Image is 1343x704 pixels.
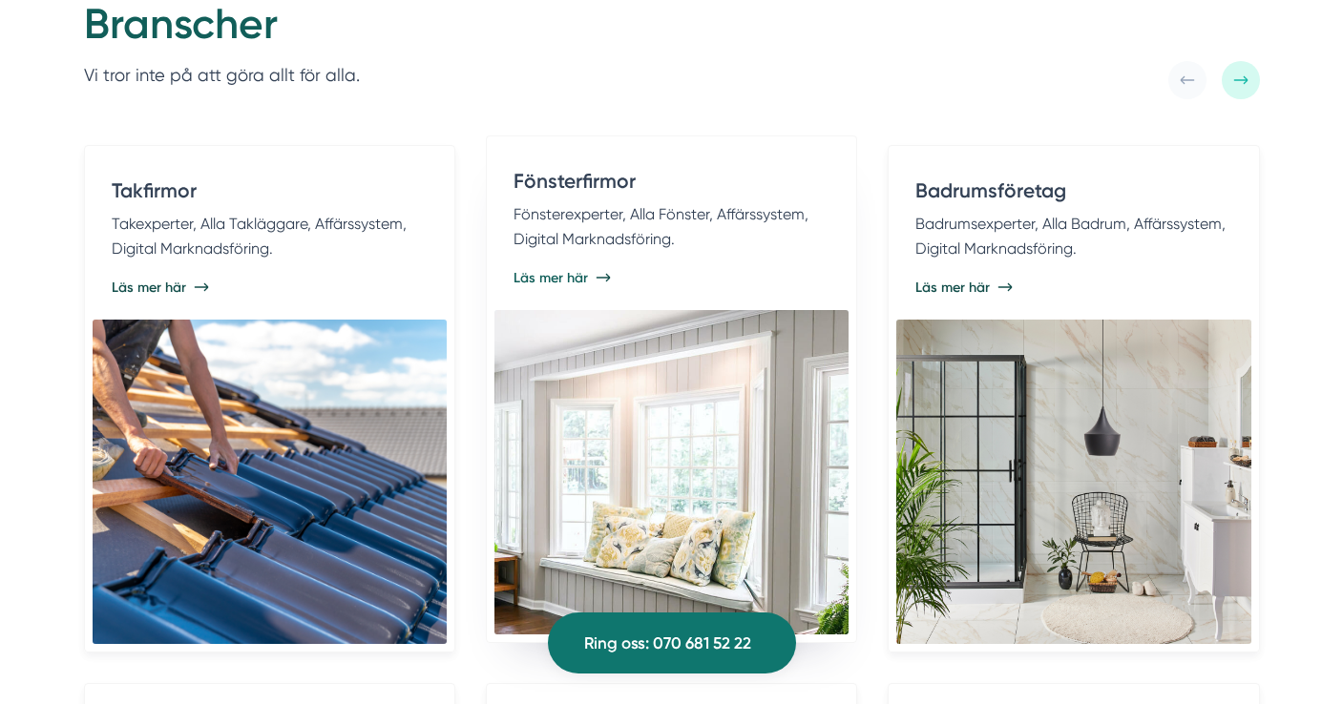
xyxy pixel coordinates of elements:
span: Ring oss: 070 681 52 22 [584,631,751,656]
img: Digital Marknadsföring till Takfirmor [93,320,447,644]
img: Digital Marknadsföring till Fönsterfirmor [494,310,849,634]
span: Läs mer här [915,278,990,297]
span: Läs mer här [514,268,588,287]
p: Fönsterexperter, Alla Fönster, Affärssystem, Digital Marknadsföring. [514,202,829,251]
a: Fönsterfirmor Fönsterexperter, Alla Fönster, Affärssystem, Digital Marknadsföring. Läs mer här Di... [486,135,857,643]
a: Ring oss: 070 681 52 22 [548,612,796,673]
h4: Fönsterfirmor [514,167,829,202]
img: Digital Marknadsföring till Badrumsföretag [896,320,1250,644]
a: Badrumsföretag Badrumsexperter, Alla Badrum, Affärssystem, Digital Marknadsföring. Läs mer här Di... [888,145,1259,652]
span: Läs mer här [112,278,186,297]
h4: Takfirmor [112,176,428,212]
p: Badrumsexperter, Alla Badrum, Affärssystem, Digital Marknadsföring. [915,212,1231,260]
h4: Badrumsföretag [915,176,1231,212]
a: Takfirmor Takexperter, Alla Takläggare, Affärssystem, Digital Marknadsföring. Läs mer här Digital... [84,145,455,652]
p: Takexperter, Alla Takläggare, Affärssystem, Digital Marknadsföring. [112,212,428,260]
p: Vi tror inte på att göra allt för alla. [84,62,360,90]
